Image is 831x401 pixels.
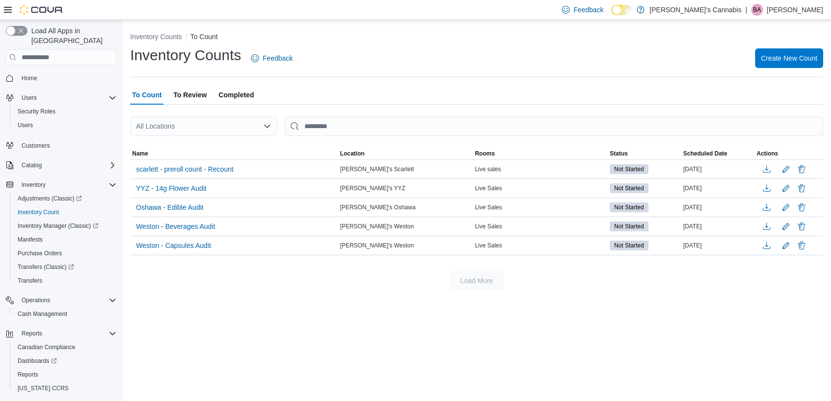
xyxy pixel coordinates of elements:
p: [PERSON_NAME] [767,4,823,16]
a: Home [18,72,41,84]
button: Operations [2,293,120,307]
a: Transfers (Classic) [14,261,78,273]
button: Catalog [18,159,46,171]
a: Adjustments (Classic) [14,193,86,204]
span: Not Started [614,203,644,212]
span: Not Started [610,183,648,193]
button: Users [2,91,120,105]
input: This is a search bar. After typing your query, hit enter to filter the results lower in the page. [285,116,823,136]
span: Dashboards [14,355,116,367]
span: Load All Apps in [GEOGRAPHIC_DATA] [27,26,116,45]
span: Inventory Count [18,208,59,216]
div: Live Sales [473,240,608,251]
button: Oshawa - Edible Audit [132,200,208,215]
span: Not Started [614,165,644,174]
div: Live Sales [473,182,608,194]
button: Canadian Compliance [10,340,120,354]
span: Operations [22,296,50,304]
button: Security Roles [10,105,120,118]
div: Live Sales [473,221,608,232]
button: Transfers [10,274,120,288]
button: Reports [10,368,120,381]
button: Cash Management [10,307,120,321]
span: Rooms [475,150,495,157]
div: Live sales [473,163,608,175]
button: Inventory [18,179,49,191]
div: [DATE] [681,240,755,251]
span: Transfers [18,277,42,285]
a: Cash Management [14,308,71,320]
span: Name [132,150,148,157]
div: [DATE] [681,201,755,213]
span: Canadian Compliance [18,343,75,351]
span: Reports [18,328,116,339]
button: [US_STATE] CCRS [10,381,120,395]
span: Inventory [22,181,46,189]
span: Cash Management [18,310,67,318]
button: Operations [18,294,54,306]
span: Purchase Orders [14,247,116,259]
span: Feedback [574,5,603,15]
span: Transfers [14,275,116,287]
span: Not Started [614,184,644,193]
span: Actions [757,150,778,157]
span: Home [22,74,37,82]
button: Inventory Count [10,205,120,219]
button: Open list of options [263,122,271,130]
button: To Count [190,33,218,41]
button: Weston - Capsules Audit [132,238,215,253]
span: Dashboards [18,357,57,365]
span: Dark Mode [611,15,612,16]
span: Scheduled Date [683,150,727,157]
a: Dashboards [14,355,61,367]
button: Catalog [2,158,120,172]
span: Users [22,94,37,102]
span: Washington CCRS [14,382,116,394]
a: Security Roles [14,106,59,117]
a: Customers [18,140,54,152]
span: [PERSON_NAME]'s Weston [340,223,414,230]
a: Reports [14,369,42,380]
button: Customers [2,138,120,152]
a: Users [14,119,37,131]
span: Reports [18,371,38,379]
a: Feedback [247,48,297,68]
span: Adjustments (Classic) [18,195,82,202]
button: Delete [796,240,808,251]
span: BA [753,4,761,16]
button: Create New Count [755,48,823,68]
button: Delete [796,163,808,175]
a: Canadian Compliance [14,341,79,353]
h1: Inventory Counts [130,45,241,65]
p: [PERSON_NAME]'s Cannabis [649,4,741,16]
span: Not Started [610,222,648,231]
a: Manifests [14,234,46,245]
span: Home [18,72,116,84]
span: Users [18,121,33,129]
button: Reports [18,328,46,339]
button: Delete [796,201,808,213]
span: Adjustments (Classic) [14,193,116,204]
span: Not Started [610,241,648,250]
a: Transfers [14,275,46,287]
div: Live Sales [473,201,608,213]
img: Cova [20,5,64,15]
a: Adjustments (Classic) [10,192,120,205]
span: Completed [219,85,254,105]
button: Delete [796,221,808,232]
span: Inventory Manager (Classic) [14,220,116,232]
button: Users [10,118,120,132]
a: Inventory Manager (Classic) [10,219,120,233]
span: Not Started [614,222,644,231]
span: [PERSON_NAME]'s Oshawa [340,203,415,211]
button: Users [18,92,41,104]
span: Operations [18,294,116,306]
button: Delete [796,182,808,194]
span: Reports [22,330,42,337]
span: Not Started [614,241,644,250]
span: Users [14,119,116,131]
button: Purchase Orders [10,246,120,260]
span: Canadian Compliance [14,341,116,353]
span: [PERSON_NAME]'s Scarlett [340,165,414,173]
span: Catalog [18,159,116,171]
